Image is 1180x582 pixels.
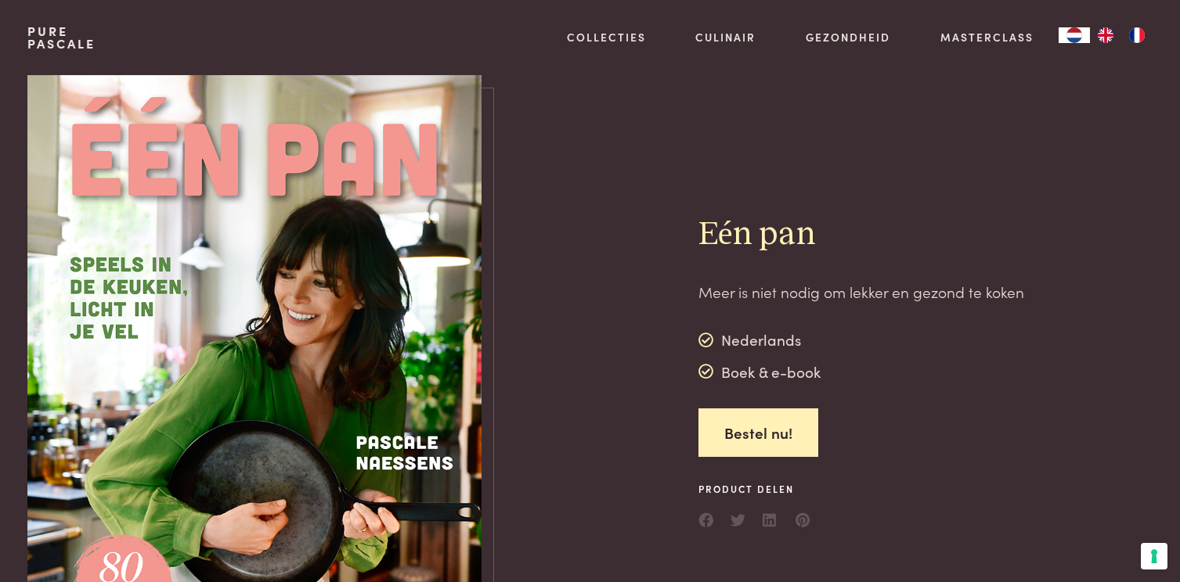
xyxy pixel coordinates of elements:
[698,281,1024,304] p: Meer is niet nodig om lekker en gezond te koken
[940,29,1034,45] a: Masterclass
[698,408,818,458] a: Bestel nu!
[698,214,1024,256] h2: Eén pan
[806,29,890,45] a: Gezondheid
[1121,27,1153,43] a: FR
[698,482,811,496] span: Product delen
[1059,27,1090,43] a: NL
[1090,27,1121,43] a: EN
[567,29,646,45] a: Collecties
[695,29,756,45] a: Culinair
[27,25,96,50] a: PurePascale
[1090,27,1153,43] ul: Language list
[698,360,821,383] div: Boek & e-book
[1059,27,1090,43] div: Language
[1059,27,1153,43] aside: Language selected: Nederlands
[1141,543,1167,569] button: Uw voorkeuren voor toestemming voor trackingtechnologieën
[698,329,821,352] div: Nederlands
